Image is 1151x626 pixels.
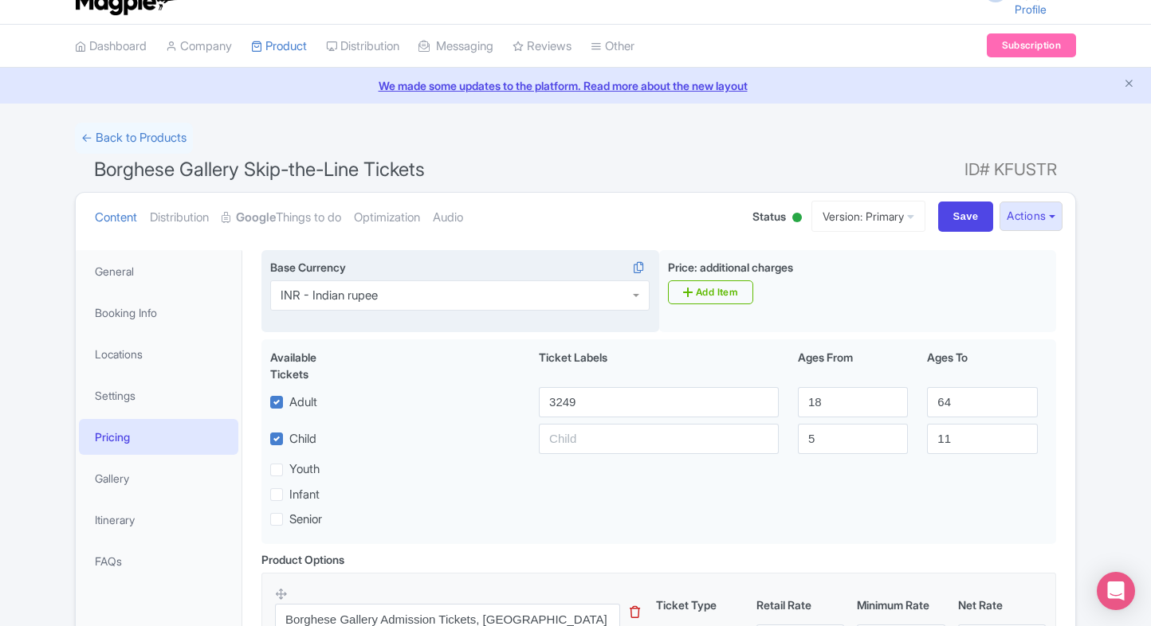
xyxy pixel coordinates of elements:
span: Borghese Gallery Skip-the-Line Tickets [94,158,425,181]
div: INR - Indian rupee [281,288,378,303]
input: Save [938,201,994,232]
a: Distribution [150,193,209,243]
a: Content [95,193,137,243]
div: Net Rate [952,597,1052,613]
a: GoogleThings to do [222,193,341,243]
a: Company [166,25,232,68]
a: Profile [1015,2,1047,16]
a: Add Item [668,280,753,304]
a: Gallery [79,460,238,496]
a: Subscription [987,33,1076,57]
span: ID# KFUSTR [964,154,1057,186]
strong: Google [236,209,276,227]
a: FAQs [79,543,238,579]
div: Ticket Labels [529,349,788,382]
input: Adult [539,387,779,417]
label: Adult [289,393,317,412]
div: Ages To [917,349,1047,382]
a: Distribution [326,25,399,68]
label: Child [289,430,316,448]
a: ← Back to Products [75,123,193,154]
div: Retail Rate [750,597,850,613]
div: Available Tickets [270,349,356,382]
a: Booking Info [79,295,238,331]
a: Reviews [513,25,572,68]
label: Senior [289,511,322,529]
div: Product Options [261,551,344,568]
button: Actions [1000,201,1063,231]
a: Other [591,25,634,68]
a: Optimization [354,193,420,243]
a: Version: Primary [811,201,925,232]
a: Messaging [418,25,493,68]
a: Dashboard [75,25,147,68]
a: Locations [79,336,238,372]
a: Product [251,25,307,68]
span: Status [752,208,786,225]
label: Price: additional charges [668,259,793,276]
label: Infant [289,486,320,504]
a: Pricing [79,419,238,455]
label: Youth [289,460,320,479]
span: Base Currency [270,260,346,274]
div: Open Intercom Messenger [1097,572,1135,610]
a: Settings [79,378,238,413]
div: Ticket Type [650,597,750,613]
button: Close announcement [1123,76,1135,94]
a: Audio [433,193,463,243]
a: General [79,253,238,289]
a: We made some updates to the platform. Read more about the new layout [10,77,1141,94]
a: Itinerary [79,502,238,538]
div: Minimum Rate [850,597,951,613]
input: Child [539,424,779,454]
div: Active [789,206,805,231]
div: Ages From [788,349,917,382]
